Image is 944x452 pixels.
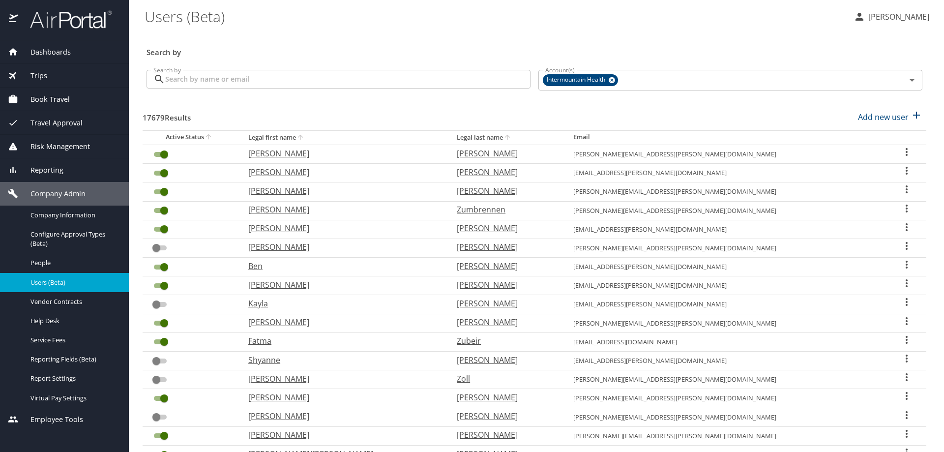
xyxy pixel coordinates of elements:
[248,241,437,253] p: [PERSON_NAME]
[543,74,618,86] div: Intermountain Health
[457,166,554,178] p: [PERSON_NAME]
[457,222,554,234] p: [PERSON_NAME]
[565,201,886,220] td: [PERSON_NAME][EMAIL_ADDRESS][PERSON_NAME][DOMAIN_NAME]
[543,75,611,85] span: Intermountain Health
[565,276,886,295] td: [EMAIL_ADDRESS][PERSON_NAME][DOMAIN_NAME]
[565,389,886,408] td: [PERSON_NAME][EMAIL_ADDRESS][PERSON_NAME][DOMAIN_NAME]
[248,204,437,215] p: [PERSON_NAME]
[165,70,531,89] input: Search by name or email
[565,408,886,426] td: [PERSON_NAME][EMAIL_ADDRESS][PERSON_NAME][DOMAIN_NAME]
[30,297,117,306] span: Vendor Contracts
[565,258,886,276] td: [EMAIL_ADDRESS][PERSON_NAME][DOMAIN_NAME]
[457,354,554,366] p: [PERSON_NAME]
[565,145,886,163] td: [PERSON_NAME][EMAIL_ADDRESS][PERSON_NAME][DOMAIN_NAME]
[248,316,437,328] p: [PERSON_NAME]
[30,211,117,220] span: Company Information
[457,316,554,328] p: [PERSON_NAME]
[248,335,437,347] p: Fatma
[457,185,554,197] p: [PERSON_NAME]
[457,260,554,272] p: [PERSON_NAME]
[18,165,63,176] span: Reporting
[30,374,117,383] span: Report Settings
[147,41,922,58] h3: Search by
[457,429,554,441] p: [PERSON_NAME]
[457,392,554,403] p: [PERSON_NAME]
[565,130,886,145] th: Email
[457,298,554,309] p: [PERSON_NAME]
[457,148,554,159] p: [PERSON_NAME]
[9,10,19,29] img: icon-airportal.png
[248,260,437,272] p: Ben
[143,106,191,123] h3: 17679 Results
[18,70,47,81] span: Trips
[457,241,554,253] p: [PERSON_NAME]
[30,278,117,287] span: Users (Beta)
[865,11,929,23] p: [PERSON_NAME]
[240,130,449,145] th: Legal first name
[248,279,437,291] p: [PERSON_NAME]
[850,8,933,26] button: [PERSON_NAME]
[457,279,554,291] p: [PERSON_NAME]
[296,133,306,143] button: sort
[565,332,886,351] td: [EMAIL_ADDRESS][DOMAIN_NAME]
[248,166,437,178] p: [PERSON_NAME]
[565,314,886,332] td: [PERSON_NAME][EMAIL_ADDRESS][PERSON_NAME][DOMAIN_NAME]
[905,73,919,87] button: Open
[30,230,117,248] span: Configure Approval Types (Beta)
[248,410,437,422] p: [PERSON_NAME]
[565,164,886,182] td: [EMAIL_ADDRESS][PERSON_NAME][DOMAIN_NAME]
[18,94,70,105] span: Book Travel
[565,239,886,257] td: [PERSON_NAME][EMAIL_ADDRESS][PERSON_NAME][DOMAIN_NAME]
[30,335,117,345] span: Service Fees
[457,373,554,385] p: Zoll
[248,373,437,385] p: [PERSON_NAME]
[19,10,112,29] img: airportal-logo.png
[565,295,886,314] td: [EMAIL_ADDRESS][PERSON_NAME][DOMAIN_NAME]
[248,298,437,309] p: Kayla
[858,111,909,123] p: Add new user
[18,414,83,425] span: Employee Tools
[18,188,86,199] span: Company Admin
[145,1,846,31] h1: Users (Beta)
[565,370,886,389] td: [PERSON_NAME][EMAIL_ADDRESS][PERSON_NAME][DOMAIN_NAME]
[30,258,117,268] span: People
[204,133,214,142] button: sort
[18,141,90,152] span: Risk Management
[18,118,83,128] span: Travel Approval
[449,130,565,145] th: Legal last name
[143,130,240,145] th: Active Status
[30,316,117,326] span: Help Desk
[30,355,117,364] span: Reporting Fields (Beta)
[457,410,554,422] p: [PERSON_NAME]
[565,182,886,201] td: [PERSON_NAME][EMAIL_ADDRESS][PERSON_NAME][DOMAIN_NAME]
[248,429,437,441] p: [PERSON_NAME]
[854,106,926,128] button: Add new user
[457,204,554,215] p: Zumbrennen
[248,185,437,197] p: [PERSON_NAME]
[248,148,437,159] p: [PERSON_NAME]
[30,393,117,403] span: Virtual Pay Settings
[457,335,554,347] p: Zubeir
[18,47,71,58] span: Dashboards
[565,352,886,370] td: [EMAIL_ADDRESS][PERSON_NAME][DOMAIN_NAME]
[248,392,437,403] p: [PERSON_NAME]
[503,133,513,143] button: sort
[248,354,437,366] p: Shyanne
[565,426,886,445] td: [PERSON_NAME][EMAIL_ADDRESS][PERSON_NAME][DOMAIN_NAME]
[565,220,886,239] td: [EMAIL_ADDRESS][PERSON_NAME][DOMAIN_NAME]
[248,222,437,234] p: [PERSON_NAME]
